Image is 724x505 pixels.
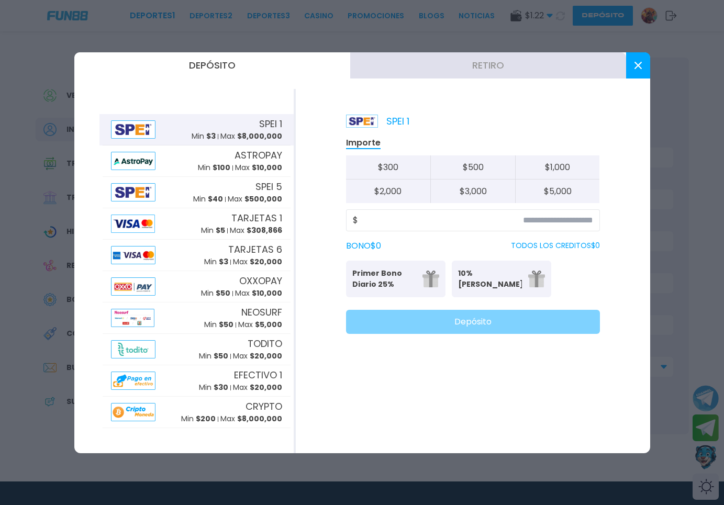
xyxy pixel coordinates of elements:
img: gift [528,271,545,287]
button: Primer Bono Diario 25% [346,261,445,297]
span: TARJETAS 6 [228,242,282,256]
p: Min [204,319,233,330]
img: gift [422,271,439,287]
button: AlipayNEOSURFMin $50Max $5,000 [99,302,294,334]
p: Min [192,131,216,142]
img: Alipay [111,372,156,390]
button: AlipaySPEI 1Min $3Max $8,000,000 [99,114,294,145]
p: TODOS LOS CREDITOS $ 0 [511,240,600,251]
button: $500 [430,155,515,179]
button: AlipayASTROPAYMin $100Max $10,000 [99,145,294,177]
p: Max [235,162,282,173]
span: $ 3 [206,131,216,141]
p: Primer Bono Diario 25% [352,268,416,290]
button: AlipaySPEI 5Min $40Max $500,000 [99,177,294,208]
p: Min [201,288,230,299]
label: BONO $ 0 [346,240,381,252]
img: Alipay [111,183,156,201]
button: $3,000 [430,179,515,203]
p: Max [233,382,282,393]
p: Max [238,319,282,330]
p: Max [233,256,282,267]
img: Alipay [111,120,156,139]
span: TARJETAS 1 [231,211,282,225]
span: $ 20,000 [250,256,282,267]
p: Max [228,194,282,205]
img: Alipay [111,152,156,170]
p: Max [235,288,282,299]
span: $ 40 [208,194,223,204]
p: Max [220,413,282,424]
button: AlipayCRYPTOMin $200Max $8,000,000 [99,397,294,428]
span: $ 30 [214,382,228,392]
span: CRYPTO [246,399,282,413]
button: 10% [PERSON_NAME] [452,261,551,297]
span: $ 10,000 [252,162,282,173]
button: AlipayTARJETAS 6Min $3Max $20,000 [99,240,294,271]
span: $ 8,000,000 [237,413,282,424]
span: $ 100 [213,162,230,173]
p: Min [181,413,216,424]
img: Alipay [111,309,154,327]
p: 10% [PERSON_NAME] [458,268,522,290]
button: AlipayTODITOMin $50Max $20,000 [99,334,294,365]
button: AlipayEFECTIVO 1Min $30Max $20,000 [99,365,294,397]
span: $ 50 [214,351,228,361]
p: Min [201,225,225,236]
span: SPEI 1 [259,117,282,131]
span: $ 50 [219,319,233,330]
p: SPEI 1 [346,114,409,128]
span: $ 3 [219,256,228,267]
span: $ 10,000 [252,288,282,298]
button: AlipayTARJETAS 1Min $5Max $308,866 [99,208,294,240]
button: Depósito [346,310,600,334]
span: $ 308,866 [247,225,282,235]
span: $ 8,000,000 [237,131,282,141]
button: Retiro [350,52,626,78]
img: Alipay [111,340,156,358]
img: Alipay [111,277,156,296]
p: Max [220,131,282,142]
button: $300 [346,155,431,179]
p: Min [198,162,230,173]
img: Alipay [111,403,156,421]
span: $ 200 [196,413,216,424]
span: OXXOPAY [239,274,282,288]
p: Min [199,351,228,362]
span: $ 20,000 [250,351,282,361]
span: ASTROPAY [235,148,282,162]
p: Max [233,351,282,362]
span: EFECTIVO 1 [234,368,282,382]
p: Importe [346,137,381,149]
span: $ 50 [216,288,230,298]
span: $ 500,000 [244,194,282,204]
span: $ 5 [216,225,225,235]
p: Max [230,225,282,236]
img: Platform Logo [346,115,378,128]
span: SPEI 5 [255,179,282,194]
p: Min [199,382,228,393]
img: Alipay [111,215,155,233]
p: Min [204,256,228,267]
span: $ 5,000 [255,319,282,330]
span: TODITO [248,336,282,351]
p: Min [193,194,223,205]
button: $5,000 [515,179,600,203]
img: Alipay [111,246,156,264]
span: $ 20,000 [250,382,282,392]
button: $2,000 [346,179,431,203]
span: $ [353,214,358,227]
button: $1,000 [515,155,600,179]
span: NEOSURF [241,305,282,319]
button: AlipayOXXOPAYMin $50Max $10,000 [99,271,294,302]
button: Depósito [74,52,350,78]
